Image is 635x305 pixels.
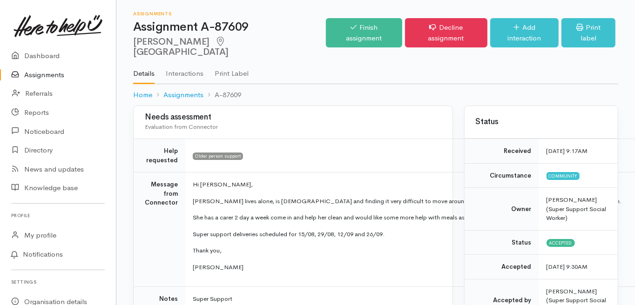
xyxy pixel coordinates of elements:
a: Details [133,57,155,84]
h6: Settings [11,276,105,288]
h6: Assignments [133,11,326,16]
a: Finish assignment [326,18,402,47]
span: Community [547,172,580,179]
a: Assignments [163,90,203,100]
td: Owner [465,188,539,231]
time: [DATE] 9:30AM [547,263,588,271]
time: [DATE] 9:17AM [547,147,588,155]
span: Older person support [193,152,243,160]
span: Accepted [547,239,575,246]
h3: Status [476,118,607,126]
li: A-87609 [203,90,241,100]
a: Decline assignment [405,18,487,47]
td: Accepted [465,255,539,279]
nav: breadcrumb [133,84,618,106]
span: [GEOGRAPHIC_DATA] [133,36,229,58]
td: Message from Connector [134,172,185,287]
h1: Assignment A-87609 [133,20,326,34]
a: Interactions [166,57,203,83]
span: Evaluation from Connector [145,123,218,131]
h3: Needs assessment [145,113,441,122]
td: Received [465,139,539,164]
td: Help requested [134,139,185,172]
a: Home [133,90,152,100]
td: Circumstance [465,163,539,188]
a: Print label [561,18,615,47]
td: Status [465,230,539,255]
h2: [PERSON_NAME] [133,37,326,58]
span: [PERSON_NAME] (Super Support Social Worker) [547,196,607,222]
a: Add interaction [490,18,559,47]
a: Print Label [215,57,249,83]
h6: Profile [11,209,105,222]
